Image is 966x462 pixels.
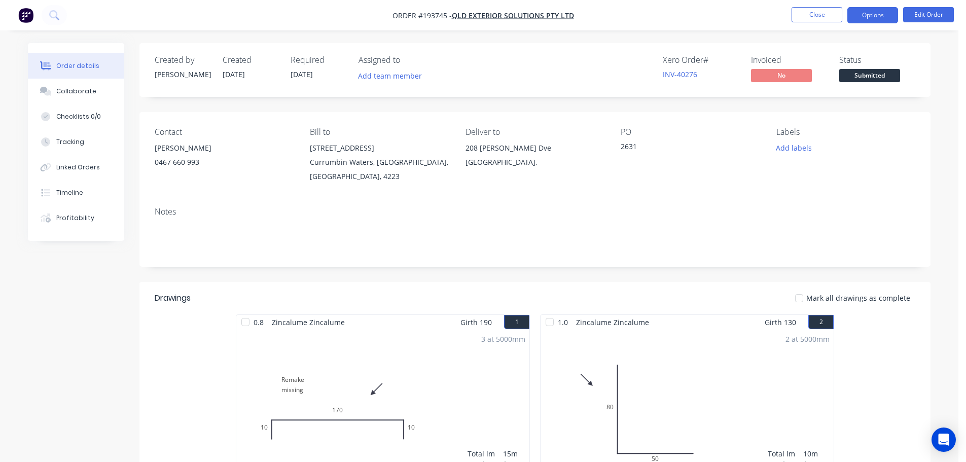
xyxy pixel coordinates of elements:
[503,448,525,459] div: 15m
[28,53,124,79] button: Order details
[28,205,124,231] button: Profitability
[481,334,525,344] div: 3 at 5000mm
[839,69,900,82] span: Submitted
[792,7,842,22] button: Close
[291,69,313,79] span: [DATE]
[28,104,124,129] button: Checklists 0/0
[223,55,278,65] div: Created
[776,127,915,137] div: Labels
[785,334,830,344] div: 2 at 5000mm
[353,69,427,83] button: Add team member
[751,69,812,82] span: No
[28,155,124,180] button: Linked Orders
[768,448,795,459] div: Total lm
[932,428,956,452] div: Open Intercom Messenger
[56,214,94,223] div: Profitability
[572,315,653,330] span: Zincalume Zincalume
[466,155,604,169] div: [GEOGRAPHIC_DATA],
[663,69,697,79] a: INV-40276
[249,315,268,330] span: 0.8
[466,141,604,173] div: 208 [PERSON_NAME] Dve[GEOGRAPHIC_DATA],
[621,141,747,155] div: 2631
[155,155,294,169] div: 0467 660 993
[504,315,529,329] button: 1
[155,141,294,173] div: [PERSON_NAME]0467 660 993
[155,207,915,217] div: Notes
[155,141,294,155] div: [PERSON_NAME]
[310,155,449,184] div: Currumbin Waters, [GEOGRAPHIC_DATA], [GEOGRAPHIC_DATA], 4223
[554,315,572,330] span: 1.0
[155,55,210,65] div: Created by
[310,141,449,155] div: [STREET_ADDRESS]
[155,69,210,80] div: [PERSON_NAME]
[663,55,739,65] div: Xero Order #
[310,141,449,184] div: [STREET_ADDRESS]Currumbin Waters, [GEOGRAPHIC_DATA], [GEOGRAPHIC_DATA], 4223
[770,141,817,155] button: Add labels
[291,55,346,65] div: Required
[56,163,100,172] div: Linked Orders
[765,315,796,330] span: Girth 130
[359,55,460,65] div: Assigned to
[839,69,900,84] button: Submitted
[468,448,495,459] div: Total lm
[359,69,427,83] button: Add team member
[28,180,124,205] button: Timeline
[466,141,604,155] div: 208 [PERSON_NAME] Dve
[310,127,449,137] div: Bill to
[28,79,124,104] button: Collaborate
[806,293,910,303] span: Mark all drawings as complete
[56,87,96,96] div: Collaborate
[268,315,349,330] span: Zincalume Zincalume
[56,112,101,121] div: Checklists 0/0
[839,55,915,65] div: Status
[452,11,574,20] a: QLD Exterior solutions Pty Ltd
[751,55,827,65] div: Invoiced
[18,8,33,23] img: Factory
[460,315,492,330] span: Girth 190
[155,127,294,137] div: Contact
[621,127,760,137] div: PO
[803,448,830,459] div: 10m
[155,292,191,304] div: Drawings
[28,129,124,155] button: Tracking
[847,7,898,23] button: Options
[466,127,604,137] div: Deliver to
[392,11,452,20] span: Order #193745 -
[223,69,245,79] span: [DATE]
[56,137,84,147] div: Tracking
[56,61,99,70] div: Order details
[903,7,954,22] button: Edit Order
[56,188,83,197] div: Timeline
[808,315,834,329] button: 2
